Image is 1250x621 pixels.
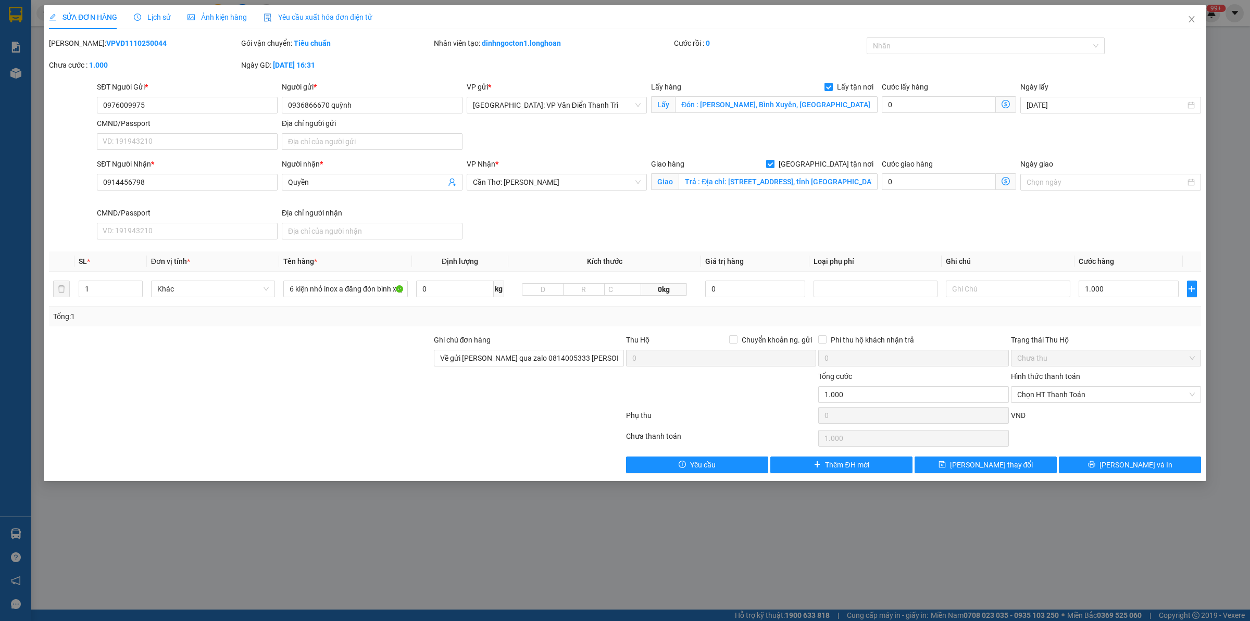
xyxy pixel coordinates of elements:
[706,39,710,47] b: 0
[1027,176,1185,188] input: Ngày giao
[187,14,195,21] span: picture
[187,13,247,21] span: Ảnh kiện hàng
[1011,372,1080,381] label: Hình thức thanh toán
[49,13,117,21] span: SỬA ĐƠN HÀNG
[241,59,431,71] div: Ngày GD:
[467,160,495,168] span: VP Nhận
[1059,457,1201,473] button: printer[PERSON_NAME] và In
[814,461,821,469] span: plus
[434,37,672,49] div: Nhân viên tạo:
[626,457,768,473] button: exclamation-circleYêu cầu
[833,81,878,93] span: Lấy tận nơi
[97,207,278,219] div: CMND/Passport
[434,350,624,366] input: Ghi chú đơn hàng
[690,459,716,471] span: Yêu cầu
[79,257,87,265] span: SL
[53,281,70,297] button: delete
[604,283,642,296] input: C
[1088,461,1095,469] span: printer
[1187,15,1196,23] span: close
[97,81,278,93] div: SĐT Người Gửi
[97,118,278,129] div: CMND/Passport
[946,281,1070,297] input: Ghi Chú
[651,173,679,190] span: Giao
[282,223,463,239] input: Địa chỉ của người nhận
[651,96,675,113] span: Lấy
[641,283,687,296] span: 0kg
[106,39,167,47] b: VPVD1110250044
[53,311,482,322] div: Tổng: 1
[882,160,933,168] label: Cước giao hàng
[651,83,681,91] span: Lấy hàng
[467,81,647,93] div: VP gửi
[770,457,913,473] button: plusThêm ĐH mới
[1020,160,1053,168] label: Ngày giao
[151,257,190,265] span: Đơn vị tính
[89,61,108,69] b: 1.000
[774,158,878,170] span: [GEOGRAPHIC_DATA] tận nơi
[1017,350,1195,366] span: Chưa thu
[1187,281,1197,297] button: plus
[942,251,1074,272] th: Ghi chú
[915,457,1057,473] button: save[PERSON_NAME] thay đổi
[882,83,928,91] label: Cước lấy hàng
[1002,177,1010,185] span: dollar-circle
[1011,411,1026,420] span: VND
[49,14,56,21] span: edit
[282,81,463,93] div: Người gửi
[473,97,641,113] span: Hà Nội: VP Văn Điển Thanh Trì
[482,39,561,47] b: dinhngocton1.longhoan
[1187,285,1196,293] span: plus
[97,158,278,170] div: SĐT Người Nhận
[434,336,491,344] label: Ghi chú đơn hàng
[49,59,239,71] div: Chưa cước :
[825,459,869,471] span: Thêm ĐH mới
[651,160,684,168] span: Giao hàng
[282,207,463,219] div: Địa chỉ người nhận
[282,133,463,150] input: Địa chỉ của người gửi
[705,257,744,265] span: Giá trị hàng
[157,281,269,297] span: Khác
[809,251,942,272] th: Loại phụ phí
[442,257,478,265] span: Định lượng
[675,96,878,113] input: Lấy tận nơi
[626,336,649,344] span: Thu Hộ
[473,174,641,190] span: Cần Thơ: Kho Ninh Kiều
[1020,83,1048,91] label: Ngày lấy
[494,281,504,297] span: kg
[49,37,239,49] div: [PERSON_NAME]:
[625,410,817,428] div: Phụ thu
[563,283,605,296] input: R
[448,178,456,186] span: user-add
[282,158,463,170] div: Người nhận
[882,173,996,190] input: Cước giao hàng
[283,281,407,297] input: VD: Bàn, Ghế
[1017,387,1195,402] span: Chọn HT Thanh Toán
[1011,334,1201,346] div: Trạng thái Thu Hộ
[882,96,996,113] input: Cước lấy hàng
[1099,459,1172,471] span: [PERSON_NAME] và In
[950,459,1033,471] span: [PERSON_NAME] thay đổi
[818,372,852,381] span: Tổng cước
[625,430,817,449] div: Chưa thanh toán
[1177,5,1206,34] button: Close
[827,334,918,346] span: Phí thu hộ khách nhận trả
[264,14,272,22] img: icon
[134,13,171,21] span: Lịch sử
[674,37,864,49] div: Cước rồi :
[737,334,816,346] span: Chuyển khoản ng. gửi
[283,257,317,265] span: Tên hàng
[264,13,372,21] span: Yêu cầu xuất hóa đơn điện tử
[134,14,141,21] span: clock-circle
[1079,257,1114,265] span: Cước hàng
[273,61,315,69] b: [DATE] 16:31
[1002,100,1010,108] span: dollar-circle
[939,461,946,469] span: save
[522,283,564,296] input: D
[282,118,463,129] div: Địa chỉ người gửi
[587,257,622,265] span: Kích thước
[679,173,878,190] input: Giao tận nơi
[241,37,431,49] div: Gói vận chuyển:
[1027,99,1185,111] input: Ngày lấy
[294,39,331,47] b: Tiêu chuẩn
